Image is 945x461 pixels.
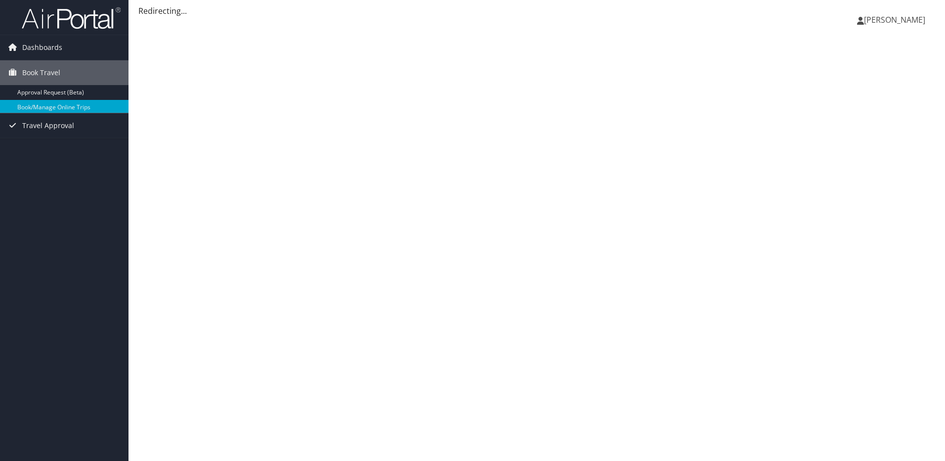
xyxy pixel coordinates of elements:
[22,113,74,138] span: Travel Approval
[138,5,935,17] div: Redirecting...
[22,35,62,60] span: Dashboards
[864,14,925,25] span: [PERSON_NAME]
[857,5,935,35] a: [PERSON_NAME]
[22,6,121,30] img: airportal-logo.png
[22,60,60,85] span: Book Travel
